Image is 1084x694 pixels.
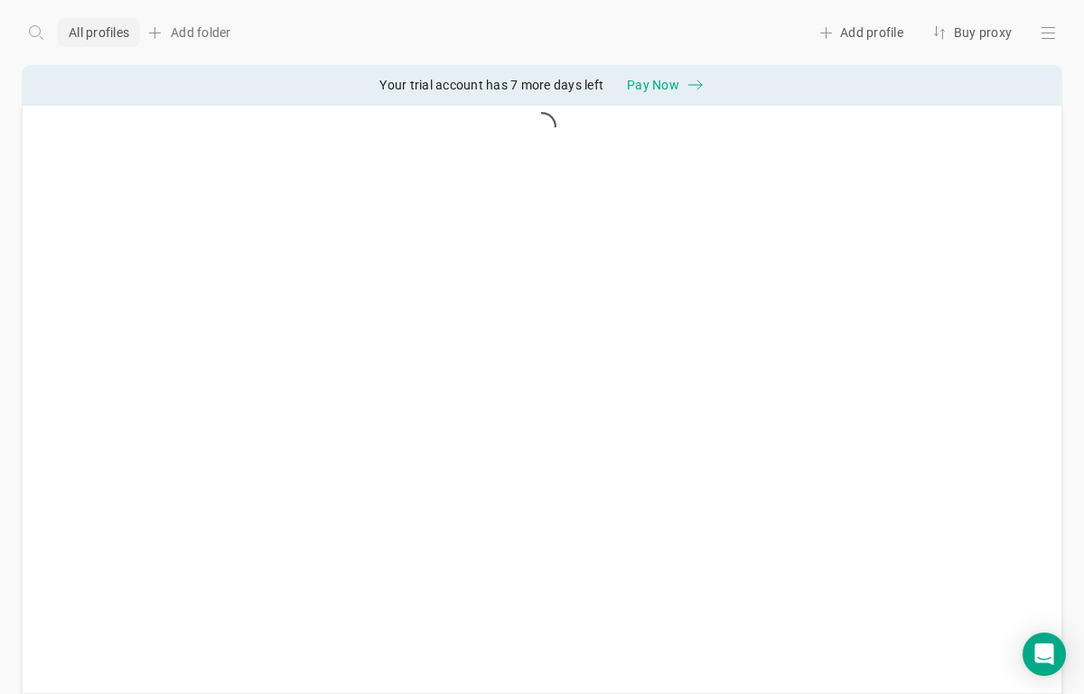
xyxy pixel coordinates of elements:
[58,18,140,47] div: All profiles
[925,18,1019,47] div: Buy proxy
[811,18,911,47] div: Add profile
[627,76,679,94] span: Pay Now
[379,76,603,94] span: Your trial account has 7 more days left
[171,23,231,42] span: Add folder
[528,112,556,141] i: icon: loading
[1023,633,1066,676] div: Open Intercom Messenger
